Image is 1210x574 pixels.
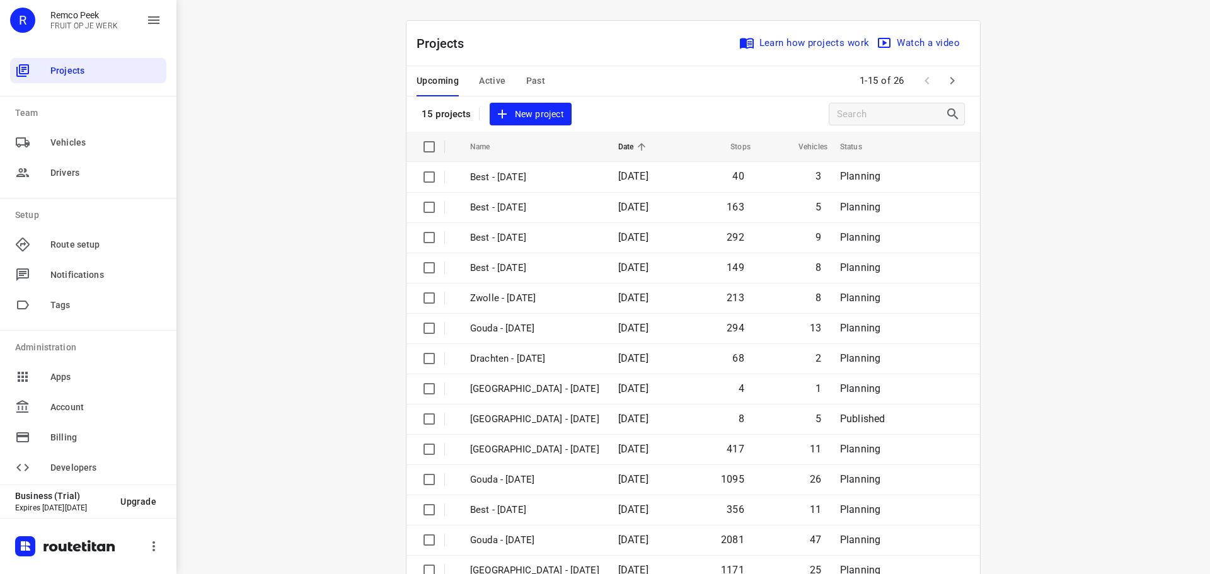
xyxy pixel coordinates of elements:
span: 5 [815,201,821,213]
span: [DATE] [618,322,648,334]
span: Active [479,73,505,89]
span: Developers [50,461,161,474]
span: 2081 [721,534,744,546]
span: [DATE] [618,292,648,304]
p: Administration [15,341,166,354]
span: [DATE] [618,413,648,425]
p: FRUIT OP JE WERK [50,21,118,30]
span: 4 [739,382,744,394]
span: New project [497,106,564,122]
span: Planning [840,534,880,546]
p: Gouda - Friday [470,321,599,336]
span: Planning [840,231,880,243]
span: [DATE] [618,382,648,394]
span: 8 [815,292,821,304]
span: Drivers [50,166,161,180]
span: [DATE] [618,261,648,273]
p: Setup [15,209,166,222]
div: Apps [10,364,166,389]
span: Previous Page [914,68,940,93]
span: Name [470,139,507,154]
span: Account [50,401,161,414]
span: 5 [815,413,821,425]
span: Past [526,73,546,89]
span: 1 [815,382,821,394]
span: 40 [732,170,744,182]
span: [DATE] [618,170,648,182]
span: 11 [810,503,821,515]
p: Best - Thursday [470,200,599,215]
button: New project [490,103,572,126]
span: Date [618,139,650,154]
p: Team [15,106,166,120]
span: 417 [727,443,744,455]
p: Gemeente Rotterdam - Thursday [470,412,599,427]
div: Search [945,106,964,122]
input: Search projects [837,105,945,124]
span: Planning [840,170,880,182]
p: Best - Thursday [470,503,599,517]
span: 47 [810,534,821,546]
span: Notifications [50,268,161,282]
span: Published [840,413,885,425]
div: Notifications [10,262,166,287]
span: 11 [810,443,821,455]
span: Route setup [50,238,161,251]
span: 163 [727,201,744,213]
span: 149 [727,261,744,273]
span: Planning [840,201,880,213]
div: Vehicles [10,130,166,155]
span: Apps [50,370,161,384]
div: Drivers [10,160,166,185]
span: [DATE] [618,534,648,546]
p: Remco Peek [50,10,118,20]
span: Status [840,139,879,154]
span: Projects [50,64,161,77]
div: Route setup [10,232,166,257]
span: 294 [727,322,744,334]
span: Upgrade [120,497,156,507]
span: 26 [810,473,821,485]
span: Planning [840,503,880,515]
div: R [10,8,35,33]
span: 1-15 of 26 [855,67,909,95]
span: Vehicles [782,139,827,154]
div: Developers [10,455,166,480]
span: [DATE] [618,473,648,485]
p: Zwolle - Friday [470,291,599,306]
span: 2 [815,352,821,364]
p: Best - Tuesday [470,231,599,245]
span: Planning [840,443,880,455]
span: [DATE] [618,443,648,455]
p: Gouda - Thursday [470,473,599,487]
span: [DATE] [618,231,648,243]
span: Planning [840,382,880,394]
span: Planning [840,473,880,485]
span: 9 [815,231,821,243]
span: 213 [727,292,744,304]
span: 1095 [721,473,744,485]
div: Tags [10,292,166,318]
span: [DATE] [618,201,648,213]
span: 3 [815,170,821,182]
p: Best - Friday [470,261,599,275]
span: 292 [727,231,744,243]
div: Account [10,394,166,420]
span: [DATE] [618,352,648,364]
span: Planning [840,261,880,273]
span: [DATE] [618,503,648,515]
p: Projects [417,34,475,53]
p: Zwolle - Thursday [470,442,599,457]
span: Tags [50,299,161,312]
div: Projects [10,58,166,83]
p: Drachten - Thursday [470,352,599,366]
span: 8 [739,413,744,425]
div: Billing [10,425,166,450]
p: Gouda - Wednesday [470,533,599,548]
span: Planning [840,292,880,304]
span: Stops [714,139,751,154]
span: Planning [840,352,880,364]
span: Planning [840,322,880,334]
span: Vehicles [50,136,161,149]
span: 356 [727,503,744,515]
